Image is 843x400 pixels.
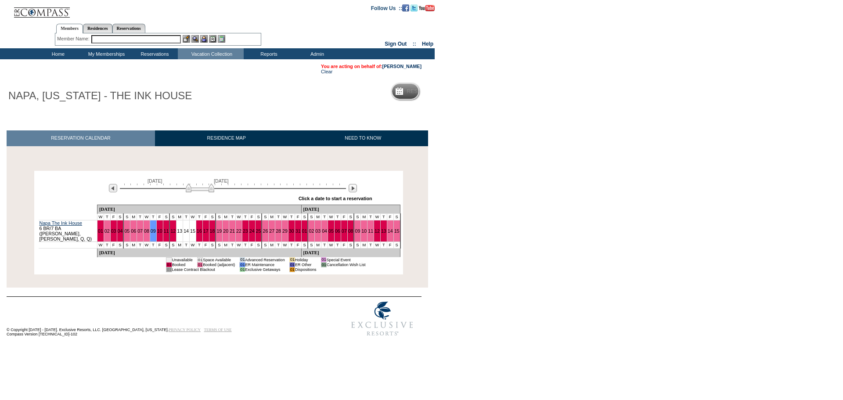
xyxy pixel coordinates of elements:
div: Click a date to start a reservation [299,196,372,201]
td: S [393,241,400,248]
td: S [209,213,216,220]
a: 04 [118,228,123,234]
span: You are acting on behalf of: [321,64,421,69]
td: T [137,213,144,220]
a: 20 [223,228,228,234]
td: T [229,213,236,220]
a: 22 [236,228,241,234]
td: F [295,213,301,220]
td: F [295,241,301,248]
td: M [361,213,367,220]
td: 01 [289,262,295,267]
td: T [242,241,249,248]
td: M [315,213,321,220]
td: T [321,241,328,248]
td: T [367,241,374,248]
a: 15 [394,228,400,234]
td: F [387,241,393,248]
a: 08 [348,228,353,234]
td: ER Other [295,262,317,267]
a: 08 [144,228,149,234]
td: W [97,241,104,248]
td: 01 [240,262,245,267]
td: S [393,213,400,220]
a: 29 [282,228,288,234]
td: F [341,241,347,248]
a: RESIDENCE MAP [155,130,298,146]
a: TERMS OF USE [204,328,232,332]
a: 14 [184,228,189,234]
td: S [216,241,222,248]
td: M [361,241,367,248]
td: S [255,213,262,220]
td: T [380,213,387,220]
td: 01 [197,257,202,262]
a: Reservations [112,24,145,33]
td: ER Maintenance [245,262,285,267]
a: 06 [335,228,340,234]
td: [DATE] [301,205,400,213]
td: T [183,241,190,248]
a: 03 [315,228,321,234]
td: 01 [166,267,172,272]
a: Follow us on Twitter [411,5,418,10]
h5: Reservation Calendar [407,89,474,94]
span: :: [413,41,416,47]
td: T [137,241,144,248]
a: 01 [302,228,307,234]
a: 16 [197,228,202,234]
a: Napa The Ink House [40,220,83,226]
img: b_edit.gif [183,35,190,43]
a: Help [422,41,433,47]
td: S [123,213,130,220]
td: [DATE] [301,248,400,257]
td: F [110,241,117,248]
a: RESERVATION CALENDAR [7,130,155,146]
td: Booked [172,262,193,267]
td: T [288,213,295,220]
td: T [334,213,341,220]
td: T [183,213,190,220]
td: Holiday [295,257,317,262]
td: S [117,241,123,248]
a: Clear [321,69,332,74]
a: 23 [243,228,248,234]
td: 01 [289,267,295,272]
td: T [288,241,295,248]
td: 6 BR/7 BA ([PERSON_NAME], [PERSON_NAME], Q, Q) [39,220,97,241]
img: Follow us on Twitter [411,4,418,11]
a: 09 [151,228,156,234]
td: M [130,241,137,248]
a: 01 [98,228,103,234]
td: T [104,213,110,220]
td: T [196,213,202,220]
td: W [328,213,335,220]
td: T [229,241,236,248]
td: [DATE] [97,205,301,213]
td: F [156,241,163,248]
a: Become our fan on Facebook [402,5,409,10]
td: T [150,241,156,248]
img: Subscribe to our YouTube Channel [419,5,435,11]
a: 11 [164,228,169,234]
td: 01 [240,257,245,262]
td: Space Available [203,257,235,262]
a: 30 [289,228,294,234]
td: W [190,213,196,220]
td: S [308,241,314,248]
a: 11 [368,228,373,234]
td: Home [33,48,81,59]
a: 05 [328,228,334,234]
td: T [104,241,110,248]
td: M [130,213,137,220]
a: 28 [276,228,281,234]
td: F [110,213,117,220]
td: S [301,241,308,248]
a: 19 [216,228,222,234]
a: 02 [104,228,110,234]
a: 03 [111,228,116,234]
a: 10 [361,228,367,234]
td: M [269,241,275,248]
td: M [223,213,229,220]
td: S [262,241,268,248]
